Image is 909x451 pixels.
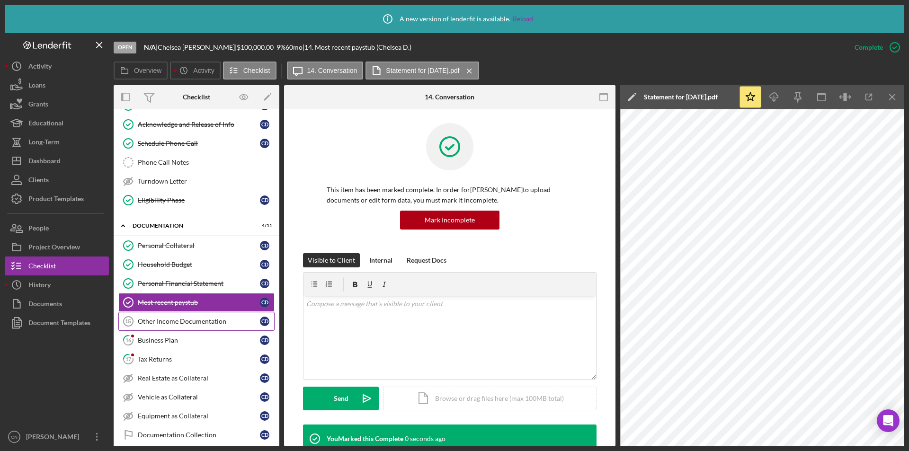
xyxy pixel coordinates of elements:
[308,253,355,267] div: Visible to Client
[125,356,132,362] tspan: 17
[303,44,411,51] div: | 14. Most recent paystub (Chelsea D.)
[5,313,109,332] button: Document Templates
[170,62,220,80] button: Activity
[118,153,275,172] a: Phone Call Notes
[158,44,237,51] div: Chelsea [PERSON_NAME] |
[327,185,573,206] p: This item has been marked complete. In order for [PERSON_NAME] to upload documents or edit form d...
[260,241,269,250] div: C D
[5,170,109,189] button: Clients
[260,392,269,402] div: C D
[138,318,260,325] div: Other Income Documentation
[118,331,275,350] a: 16Business PlanCD
[644,93,718,101] div: Statement for [DATE].pdf
[5,427,109,446] button: CN[PERSON_NAME]
[5,151,109,170] button: Dashboard
[118,350,275,369] a: 17Tax ReturnsCD
[138,242,260,249] div: Personal Collateral
[285,44,303,51] div: 60 mo
[5,275,109,294] button: History
[237,44,276,51] div: $100,000.00
[260,260,269,269] div: C D
[5,133,109,151] button: Long-Term
[125,318,131,324] tspan: 15
[28,170,49,192] div: Clients
[28,294,62,316] div: Documents
[276,44,285,51] div: 9 %
[28,256,56,278] div: Checklist
[138,261,260,268] div: Household Budget
[118,274,275,293] a: Personal Financial StatementCD
[28,57,52,78] div: Activity
[287,62,364,80] button: 14. Conversation
[5,256,109,275] a: Checklist
[5,95,109,114] button: Grants
[223,62,276,80] button: Checklist
[133,223,249,229] div: Documentation
[118,236,275,255] a: Personal CollateralCD
[138,412,260,420] div: Equipment as Collateral
[260,279,269,288] div: C D
[369,253,392,267] div: Internal
[260,298,269,307] div: C D
[24,427,85,449] div: [PERSON_NAME]
[28,219,49,240] div: People
[144,44,158,51] div: |
[5,114,109,133] button: Educational
[5,57,109,76] button: Activity
[400,211,499,230] button: Mark Incomplete
[425,93,474,101] div: 14. Conversation
[28,114,63,135] div: Educational
[138,280,260,287] div: Personal Financial Statement
[28,95,48,116] div: Grants
[138,140,260,147] div: Schedule Phone Call
[138,299,260,306] div: Most recent paystub
[118,369,275,388] a: Real Estate as CollateralCD
[138,177,274,185] div: Turndown Letter
[845,38,904,57] button: Complete
[193,67,214,74] label: Activity
[118,312,275,331] a: 15Other Income DocumentationCD
[138,336,260,344] div: Business Plan
[303,387,379,410] button: Send
[28,275,51,297] div: History
[138,121,260,128] div: Acknowledge and Release of Info
[138,196,260,204] div: Eligibility Phase
[138,393,260,401] div: Vehicle as Collateral
[118,407,275,425] a: Equipment as CollateralCD
[307,67,357,74] label: 14. Conversation
[138,431,260,439] div: Documentation Collection
[260,317,269,326] div: C D
[28,238,80,259] div: Project Overview
[260,430,269,440] div: C D
[260,139,269,148] div: C D
[118,293,275,312] a: Most recent paystubCD
[118,388,275,407] a: Vehicle as CollateralCD
[5,76,109,95] button: Loans
[118,134,275,153] a: Schedule Phone CallCD
[118,255,275,274] a: Household BudgetCD
[402,253,451,267] button: Request Docs
[365,253,397,267] button: Internal
[28,189,84,211] div: Product Templates
[260,336,269,345] div: C D
[5,219,109,238] button: People
[303,253,360,267] button: Visible to Client
[5,294,109,313] button: Documents
[5,189,109,208] a: Product Templates
[407,253,446,267] div: Request Docs
[877,409,900,432] div: Open Intercom Messenger
[260,120,269,129] div: C D
[28,133,60,154] div: Long-Term
[5,238,109,256] button: Project Overview
[260,411,269,421] div: C D
[183,93,210,101] div: Checklist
